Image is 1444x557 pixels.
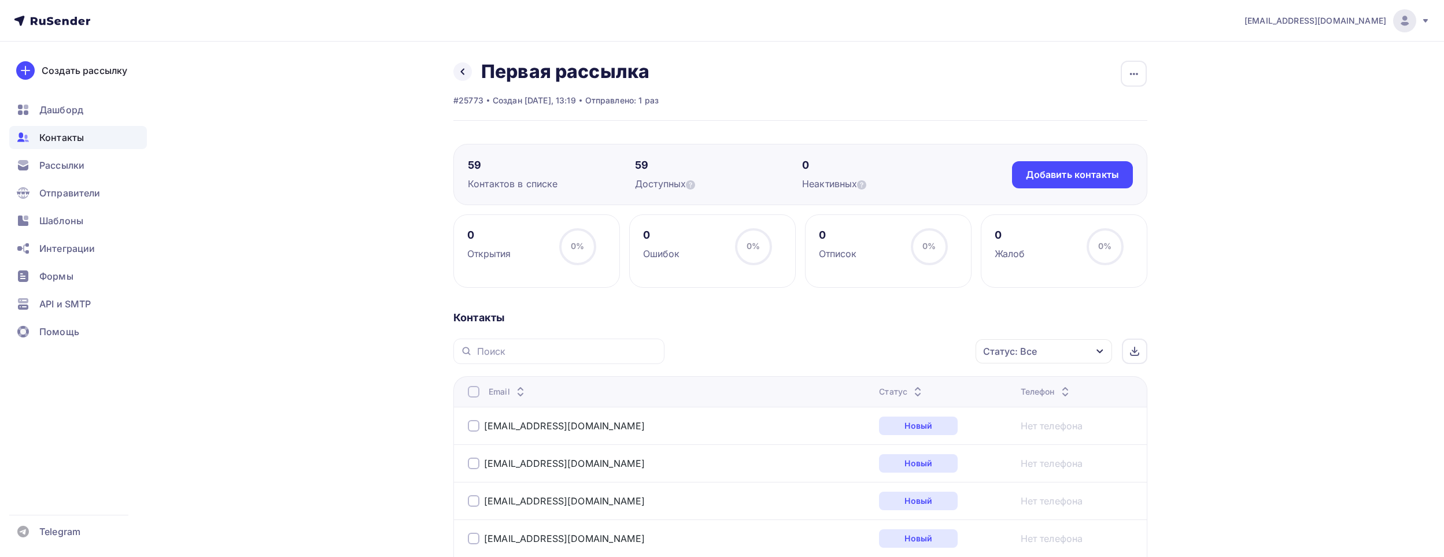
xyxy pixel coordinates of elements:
div: Новый [879,492,958,510]
div: Отписок [819,247,857,261]
a: [EMAIL_ADDRESS][DOMAIN_NAME] [484,458,645,469]
div: Добавить контакты [1026,168,1119,181]
a: [EMAIL_ADDRESS][DOMAIN_NAME] [1244,9,1430,32]
div: Статус [879,386,925,398]
div: Отправлено: 1 раз [585,95,659,106]
div: #25773 [453,95,483,106]
div: Новый [879,454,958,473]
span: Контакты [39,131,84,144]
span: [EMAIL_ADDRESS][DOMAIN_NAME] [1244,15,1386,27]
span: Рассылки [39,158,84,172]
a: Контакты [9,126,147,149]
span: 0% [922,241,936,251]
div: Создать рассылку [42,64,127,77]
div: 59 [468,158,635,172]
span: Отправители [39,186,101,200]
h2: Первая рассылка [481,60,649,83]
span: API и SMTP [39,297,91,311]
div: 0 [467,228,511,242]
div: Создан [DATE], 13:19 [493,95,576,106]
div: Контактов в списке [468,177,635,191]
div: 59 [635,158,802,172]
a: Шаблоны [9,209,147,232]
a: Нет телефона [1021,494,1083,508]
div: 0 [995,228,1025,242]
input: Поиск [477,345,658,358]
a: Формы [9,265,147,288]
div: Телефон [1021,386,1072,398]
div: Статус: Все [983,344,1037,358]
span: Дашборд [39,103,83,117]
div: 0 [819,228,857,242]
span: 0% [571,241,584,251]
span: 0% [1098,241,1111,251]
a: Отправители [9,181,147,205]
span: Шаблоны [39,214,83,228]
span: 0% [747,241,760,251]
a: Нет телефона [1021,456,1083,470]
div: Неактивных [802,177,969,191]
a: Нет телефона [1021,532,1083,545]
a: Рассылки [9,154,147,177]
div: 0 [643,228,680,242]
a: [EMAIL_ADDRESS][DOMAIN_NAME] [484,495,645,507]
div: Контакты [453,311,1147,325]
button: Статус: Все [975,339,1113,364]
span: Формы [39,269,73,283]
div: Доступных [635,177,802,191]
a: Дашборд [9,98,147,121]
a: [EMAIL_ADDRESS][DOMAIN_NAME] [484,420,645,432]
a: [EMAIL_ADDRESS][DOMAIN_NAME] [484,533,645,544]
div: Открытия [467,247,511,261]
span: Помощь [39,325,79,339]
div: 0 [802,158,969,172]
span: Интеграции [39,242,95,255]
a: Нет телефона [1021,419,1083,433]
div: Новый [879,417,958,435]
div: Жалоб [995,247,1025,261]
div: Email [489,386,527,398]
div: Новый [879,529,958,548]
div: Ошибок [643,247,680,261]
span: Telegram [39,525,80,539]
